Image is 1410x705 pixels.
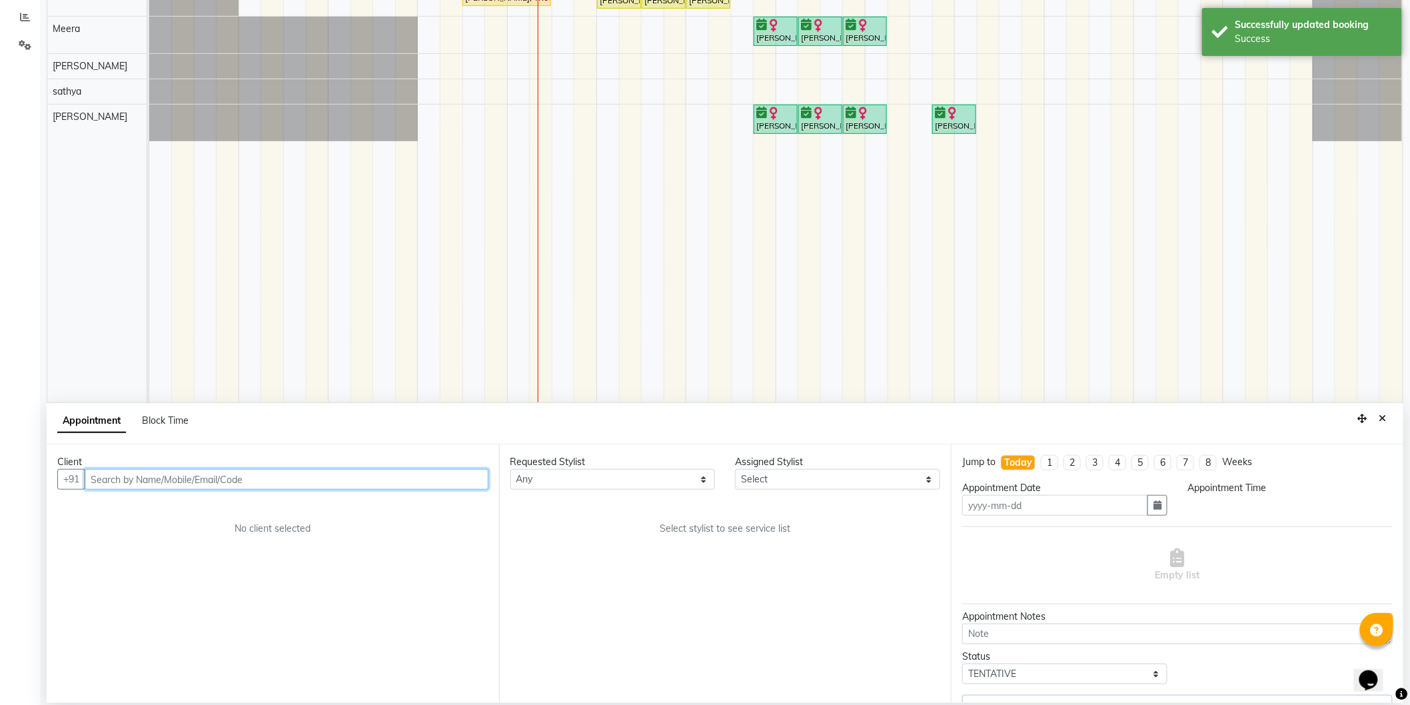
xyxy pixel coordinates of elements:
[962,610,1393,624] div: Appointment Notes
[1155,548,1200,582] span: Empty list
[1187,481,1393,495] div: Appointment Time
[1109,455,1126,470] li: 4
[800,107,841,132] div: [PERSON_NAME], TK02, 03:15 PM-03:45 PM, Waxing - Under Arms (Flavoured Women)
[660,522,790,536] span: Select stylist to see service list
[1235,32,1392,46] div: Success
[53,111,127,123] span: [PERSON_NAME]
[57,455,488,469] div: Client
[1004,456,1032,470] div: Today
[1177,455,1194,470] li: 7
[57,409,126,433] span: Appointment
[85,469,488,490] input: Search by Name/Mobile/Email/Code
[755,107,796,132] div: [PERSON_NAME], TK02, 02:45 PM-03:15 PM, Threading - Upper-Lip
[962,455,996,469] div: Jump to
[844,107,886,132] div: [PERSON_NAME], TK02, 03:45 PM-04:15 PM, Pedicure - Signature
[800,19,841,44] div: [PERSON_NAME], TK02, 03:15 PM-03:45 PM, Threading - Upper-Lip
[1131,455,1149,470] li: 5
[53,23,80,35] span: Meera
[962,495,1148,516] input: yyyy-mm-dd
[57,469,85,490] button: +91
[53,60,127,72] span: [PERSON_NAME]
[1199,455,1217,470] li: 8
[962,650,1167,664] div: Status
[1154,455,1171,470] li: 6
[1086,455,1103,470] li: 3
[844,19,886,44] div: [PERSON_NAME], TK02, 03:45 PM-04:15 PM, Threading - Eyebrows
[1235,18,1392,32] div: Successfully updated booking
[755,19,796,44] div: [PERSON_NAME], TK02, 02:45 PM-03:15 PM, Yellow Peel
[89,522,456,536] div: No client selected
[1373,408,1393,429] button: Close
[1041,455,1058,470] li: 1
[1063,455,1081,470] li: 2
[1222,455,1252,469] div: Weeks
[1354,652,1397,692] iframe: chat widget
[934,107,975,132] div: [PERSON_NAME], TK02, 04:45 PM-05:15 PM, Threading - Eyebrows
[510,455,716,469] div: Requested Stylist
[962,481,1167,495] div: Appointment Date
[735,455,940,469] div: Assigned Stylist
[53,85,81,97] span: sathya
[142,414,189,426] span: Block Time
